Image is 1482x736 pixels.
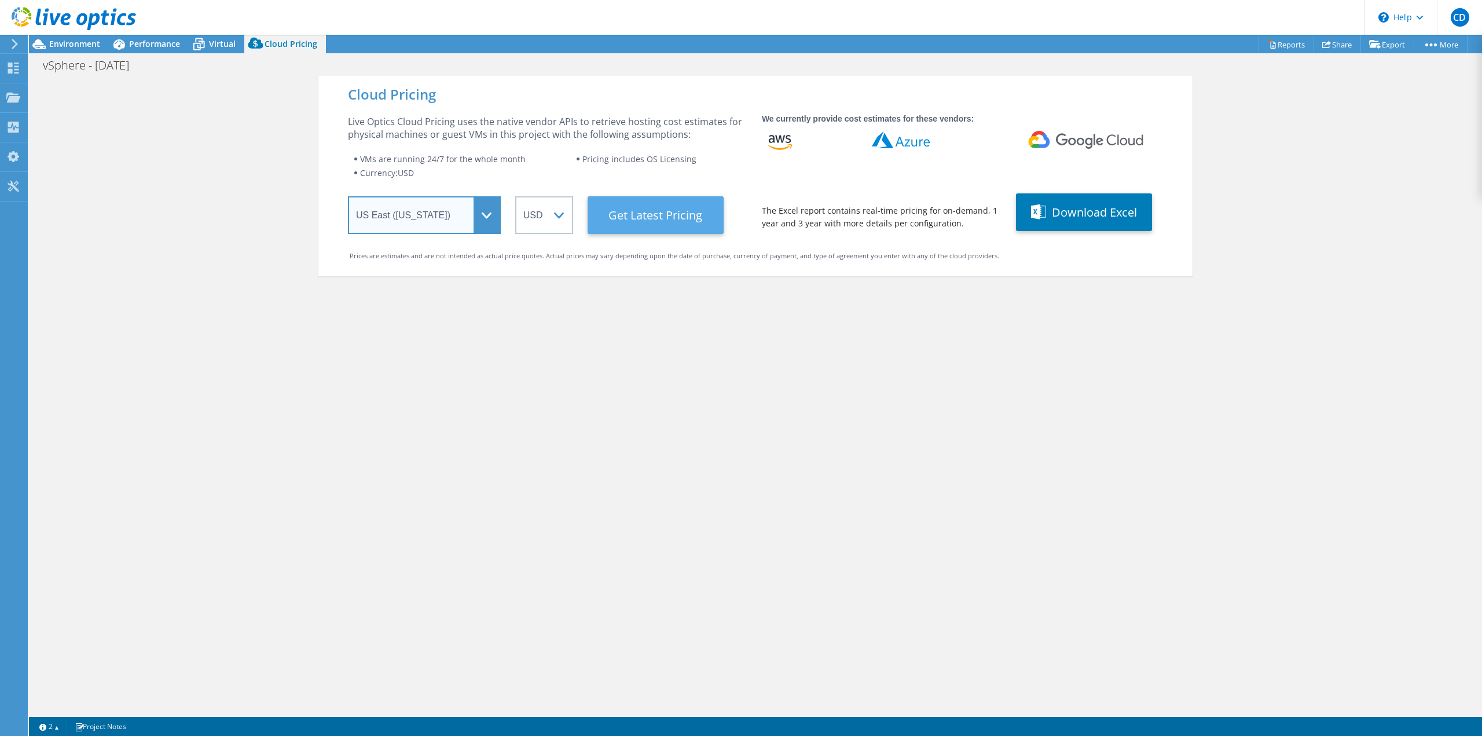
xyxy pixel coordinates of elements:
[582,153,696,164] span: Pricing includes OS Licensing
[1378,12,1389,23] svg: \n
[49,38,100,49] span: Environment
[67,719,134,734] a: Project Notes
[265,38,317,49] span: Cloud Pricing
[31,719,67,734] a: 2
[1360,35,1414,53] a: Export
[762,204,1002,230] div: The Excel report contains real-time pricing for on-demand, 1 year and 3 year with more details pe...
[38,59,147,72] h1: vSphere - [DATE]
[762,114,974,123] strong: We currently provide cost estimates for these vendors:
[1414,35,1468,53] a: More
[1016,193,1152,231] button: Download Excel
[129,38,180,49] span: Performance
[209,38,236,49] span: Virtual
[350,250,1161,262] div: Prices are estimates and are not intended as actual price quotes. Actual prices may vary dependin...
[348,115,747,141] div: Live Optics Cloud Pricing uses the native vendor APIs to retrieve hosting cost estimates for phys...
[1259,35,1314,53] a: Reports
[348,88,1163,101] div: Cloud Pricing
[1314,35,1361,53] a: Share
[360,167,414,178] span: Currency: USD
[1451,8,1469,27] span: CD
[588,196,724,234] button: Get Latest Pricing
[360,153,526,164] span: VMs are running 24/7 for the whole month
